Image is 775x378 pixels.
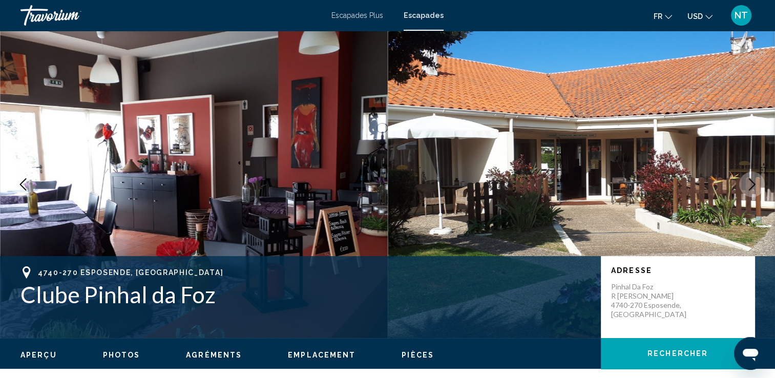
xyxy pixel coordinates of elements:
[654,12,662,20] span: Fr
[10,172,36,197] button: Image précédente
[186,351,242,359] span: Agréments
[331,11,383,19] a: Escapades Plus
[103,351,140,359] span: Photos
[38,268,223,277] span: 4740-270 Esposende, [GEOGRAPHIC_DATA]
[735,10,748,20] span: NT
[402,351,434,359] span: Pièces
[20,350,57,360] button: Aperçu
[647,350,708,358] span: Rechercher
[186,350,242,360] button: Agréments
[20,5,321,26] a: Travorium
[20,351,57,359] span: Aperçu
[611,266,744,275] p: Adresse
[734,337,767,370] iframe: Bouton de lancement de la fenêtre de messagerie
[611,282,693,319] p: Pinhal da Foz R [PERSON_NAME] 4740-270 Esposende, [GEOGRAPHIC_DATA]
[288,350,355,360] button: Emplacement
[288,351,355,359] span: Emplacement
[20,281,591,308] h1: Clube Pinhal da Foz
[687,12,703,20] span: USD
[402,350,434,360] button: Pièces
[654,9,672,24] button: Changer la langue
[739,172,765,197] button: Image suivante
[601,338,755,369] button: Rechercher
[687,9,713,24] button: Changer de devise
[404,11,444,19] a: Escapades
[103,350,140,360] button: Photos
[728,5,755,26] button: Menu utilisateur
